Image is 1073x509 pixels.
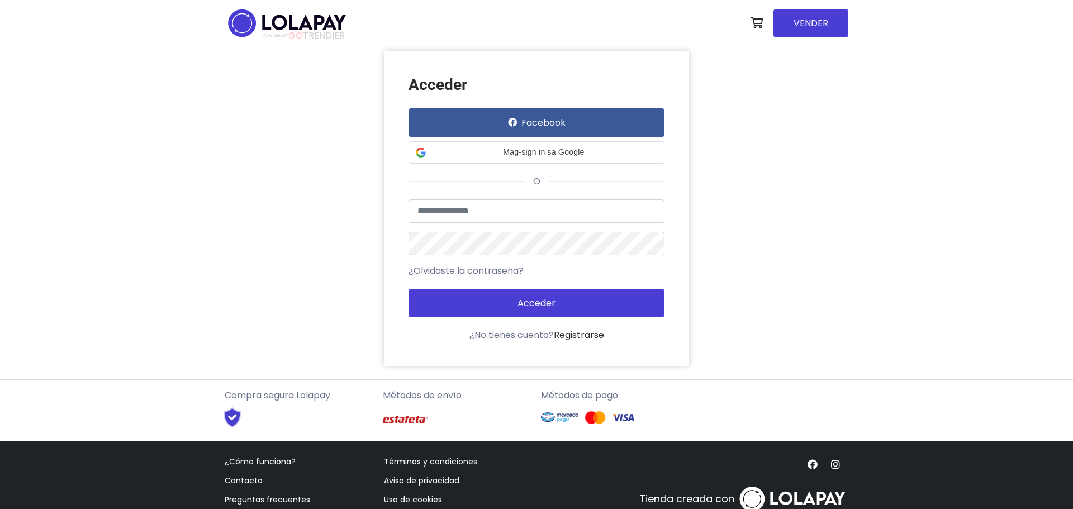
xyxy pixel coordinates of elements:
a: Uso de cookies [384,494,442,505]
img: Mercado Pago Logo [541,407,578,428]
a: Contacto [225,475,263,486]
div: ¿No tienes cuenta? [409,329,665,342]
img: Estafeta Logo [383,407,428,432]
img: Shield Logo [213,407,251,428]
div: Mag-sign in sa Google [409,141,665,164]
a: Preguntas frecuentes [225,494,310,505]
button: Acceder [409,289,665,317]
span: TRENDIER [263,31,345,41]
a: VENDER [773,9,848,37]
span: o [525,175,549,188]
h3: Acceder [409,75,665,94]
a: Registrarse [554,329,604,341]
a: Aviso de privacidad [384,475,459,486]
span: Mag-sign in sa Google [430,146,658,158]
a: Términos y condiciones [384,456,477,467]
button: Facebook [409,108,665,137]
img: Visa Logo [612,411,634,425]
span: POWERED BY [263,32,288,39]
p: Tienda creada con [639,491,734,506]
span: GO [288,29,303,42]
a: ¿Cómo funciona? [225,456,296,467]
img: Mastercard Logo [584,411,606,425]
a: ¿Olvidaste la contraseña? [409,264,524,278]
p: Métodos de envío [383,389,532,402]
img: logo [225,6,349,41]
p: Compra segura Lolapay [225,389,374,402]
p: Métodos de pago [541,389,690,402]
